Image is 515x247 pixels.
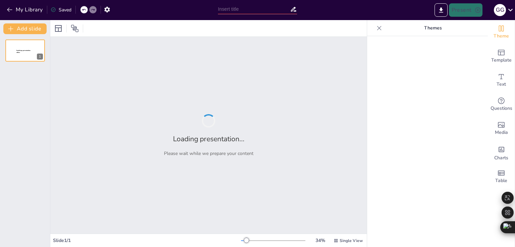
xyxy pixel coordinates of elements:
[37,54,43,60] div: 1
[488,44,515,68] div: Add ready made slides
[71,24,79,32] span: Position
[491,105,512,112] span: Questions
[494,154,508,162] span: Charts
[495,129,508,136] span: Media
[16,50,31,54] span: Sendsteps presentation editor
[488,92,515,116] div: Get real-time input from your audience
[488,68,515,92] div: Add text boxes
[488,116,515,141] div: Add images, graphics, shapes or video
[164,150,253,157] p: Please wait while we prepare your content
[35,42,43,50] button: Cannot delete last slide
[449,3,482,17] button: Present
[53,237,241,244] div: Slide 1 / 1
[340,238,363,243] span: Single View
[488,165,515,189] div: Add a table
[497,81,506,88] span: Text
[494,32,509,40] span: Theme
[491,57,512,64] span: Template
[25,42,34,50] button: Duplicate Slide
[494,4,506,16] div: G G
[173,134,244,144] h2: Loading presentation...
[495,177,507,184] span: Table
[312,237,328,244] div: 34 %
[488,141,515,165] div: Add charts and graphs
[494,3,506,17] button: G G
[218,4,290,14] input: Insert title
[488,20,515,44] div: Change the overall theme
[3,23,47,34] button: Add slide
[51,7,71,13] div: Saved
[53,23,64,34] div: Layout
[5,39,45,62] div: 1
[435,3,448,17] button: Export to PowerPoint
[385,20,481,36] p: Themes
[5,4,46,15] button: My Library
